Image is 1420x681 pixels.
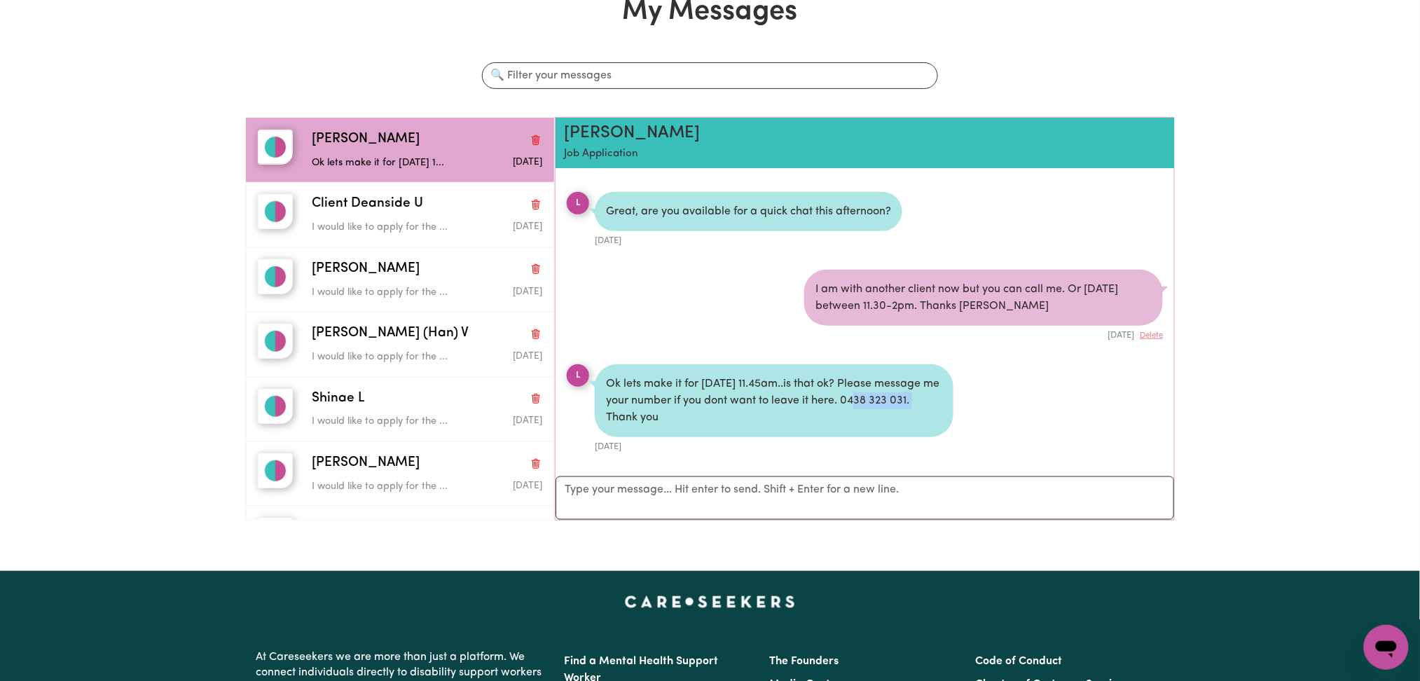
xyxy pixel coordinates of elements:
[530,454,542,472] button: Delete conversation
[312,220,465,235] p: I would like to apply for the ...
[770,656,839,667] a: The Founders
[246,441,554,506] button: Raeleene C[PERSON_NAME]Delete conversationI would like to apply for the ...Message sent on Octobe...
[513,481,542,490] span: Message sent on October 1, 2024
[258,389,293,424] img: Shinae L
[246,247,554,312] button: Amber W[PERSON_NAME]Delete conversationI would like to apply for the ...Message sent on March 6, ...
[258,453,293,488] img: Raeleene C
[564,146,1066,163] p: Job Application
[804,326,1163,342] div: [DATE]
[312,324,469,344] span: [PERSON_NAME] (Han) V
[246,182,554,247] button: Client Deanside UClient Deanside UDelete conversationI would like to apply for the ...Message sen...
[513,352,542,361] span: Message sent on January 1, 2025
[530,325,542,343] button: Delete conversation
[246,118,554,182] button: Lina M[PERSON_NAME]Delete conversationOk lets make it for [DATE] 1...Message sent on August 3, 2025
[246,312,554,376] button: Chelsea (Han) V[PERSON_NAME] (Han) VDelete conversationI would like to apply for the ...Message s...
[975,656,1062,667] a: Code of Conduct
[258,130,293,165] img: Lina M
[530,130,542,149] button: Delete conversation
[513,158,542,167] span: Message sent on August 3, 2025
[530,195,542,214] button: Delete conversation
[564,123,1066,144] h2: [PERSON_NAME]
[804,270,1163,326] div: I am with another client now but you can call me. Or [DATE] between 11.30-2pm. Thanks [PERSON_NAME]
[482,62,939,89] input: 🔍 Filter your messages
[595,364,953,437] div: Ok lets make it for [DATE] 11.45am..is that ok? Please message me your number if you dont want to...
[595,437,953,453] div: [DATE]
[312,130,420,150] span: [PERSON_NAME]
[258,194,293,229] img: Client Deanside U
[312,350,465,365] p: I would like to apply for the ...
[312,414,465,429] p: I would like to apply for the ...
[312,156,465,171] p: Ok lets make it for [DATE] 1...
[595,231,902,247] div: [DATE]
[246,377,554,441] button: Shinae LShinae LDelete conversationI would like to apply for the ...Message sent on January 1, 2025
[312,259,420,280] span: [PERSON_NAME]
[513,287,542,296] span: Message sent on March 6, 2025
[567,192,589,214] div: L
[625,596,795,607] a: Careseekers home page
[595,192,902,231] div: Great, are you available for a quick chat this afternoon?
[258,324,293,359] img: Chelsea (Han) V
[530,260,542,278] button: Delete conversation
[530,390,542,408] button: Delete conversation
[312,479,465,495] p: I would like to apply for the ...
[258,518,293,553] img: Client Deanside L
[513,416,542,425] span: Message sent on January 1, 2025
[1364,625,1409,670] iframe: Button to launch messaging window
[312,518,421,538] span: Client Deanside L
[1140,330,1163,342] button: Delete
[312,453,420,474] span: [PERSON_NAME]
[312,389,365,409] span: Shinae L
[258,259,293,294] img: Amber W
[530,519,542,537] button: Delete conversation
[567,364,589,387] div: L
[312,285,465,301] p: I would like to apply for the ...
[312,194,423,214] span: Client Deanside U
[513,222,542,231] span: Message sent on July 1, 2025
[246,506,554,570] button: Client Deanside LClient Deanside LDelete conversationI would like to apply for the ...Message sen...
